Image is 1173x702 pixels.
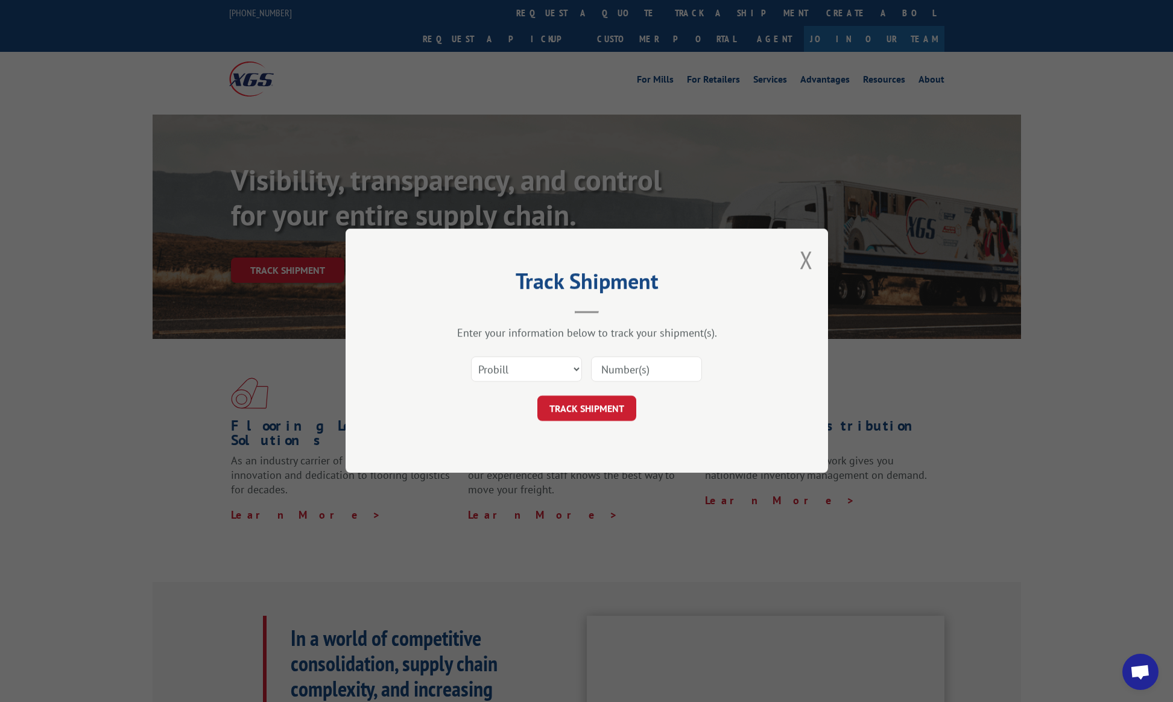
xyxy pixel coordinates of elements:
[591,357,702,382] input: Number(s)
[406,273,768,296] h2: Track Shipment
[537,396,636,422] button: TRACK SHIPMENT
[406,326,768,340] div: Enter your information below to track your shipment(s).
[1122,654,1159,690] div: Open chat
[800,244,813,276] button: Close modal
